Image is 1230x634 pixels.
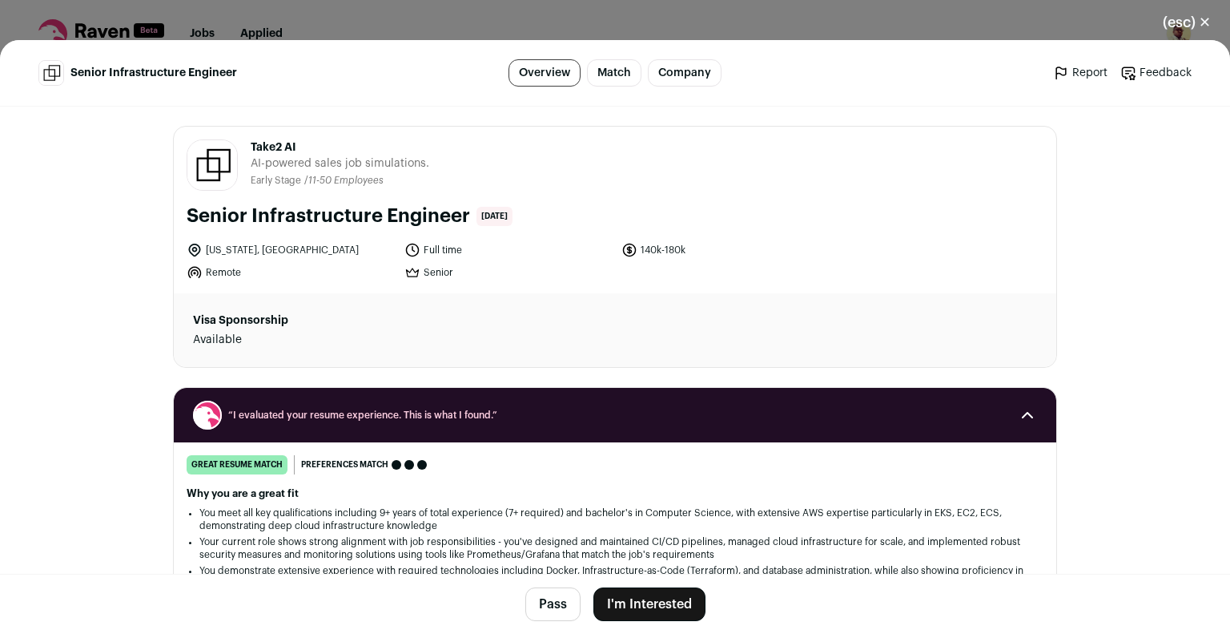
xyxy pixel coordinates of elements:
img: 1b8c88f87782c018796b4dd77cac3f7357573d4067858bd73afebb2f547fd9c1.jpg [187,140,237,190]
li: You demonstrate extensive experience with required technologies including Docker, Infrastructure-... [199,564,1031,590]
li: Full time [404,242,613,258]
li: Remote [187,265,395,281]
li: 140k-180k [621,242,830,258]
li: Your current role shows strong alignment with job responsibilities - you've designed and maintain... [199,535,1031,561]
span: AI-powered sales job simulations. [251,155,429,172]
div: great resume match [187,455,287,474]
span: Senior Infrastructure Engineer [70,65,237,81]
span: “I evaluated your resume experience. This is what I found.” [228,409,1002,422]
a: Feedback [1120,65,1192,81]
span: [DATE] [476,207,512,226]
h2: Why you are a great fit [187,487,1043,500]
button: Pass [525,588,581,621]
h1: Senior Infrastructure Engineer [187,204,470,229]
dd: Available [193,332,474,348]
a: Match [587,59,641,87]
span: Take2 AI [251,139,429,155]
a: Report [1053,65,1107,81]
li: / [304,175,384,187]
a: Company [648,59,722,87]
a: Overview [508,59,581,87]
span: 11-50 Employees [308,176,384,185]
img: 1b8c88f87782c018796b4dd77cac3f7357573d4067858bd73afebb2f547fd9c1.jpg [39,61,63,85]
button: I'm Interested [593,588,705,621]
li: Senior [404,265,613,281]
dt: Visa Sponsorship [193,313,474,329]
span: Preferences match [301,457,388,473]
li: [US_STATE], [GEOGRAPHIC_DATA] [187,242,395,258]
button: Close modal [1144,5,1230,40]
li: Early Stage [251,175,304,187]
li: You meet all key qualifications including 9+ years of total experience (7+ required) and bachelor... [199,507,1031,532]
